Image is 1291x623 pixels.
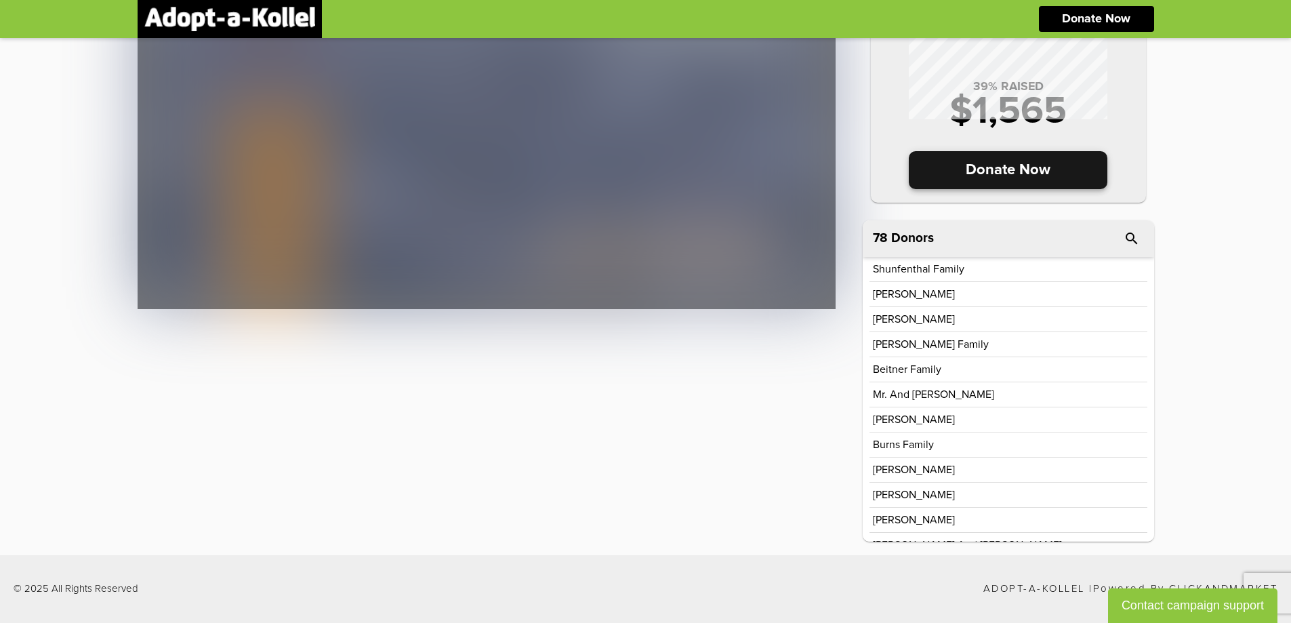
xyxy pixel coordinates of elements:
p: [PERSON_NAME] Family [873,339,989,350]
img: logonobg.png [144,7,315,31]
p: Beitner Family [873,364,941,375]
p: Burns Family [873,439,934,450]
span: Powered by [1093,584,1165,594]
p: Shunfenthal Family [873,264,964,275]
p: [PERSON_NAME] [873,414,955,425]
p: [PERSON_NAME] [873,464,955,475]
p: Adopt-a-Kollel | [983,584,1278,594]
p: [PERSON_NAME] [873,314,955,325]
button: Contact campaign support [1108,588,1277,623]
p: Mr. and [PERSON_NAME] [873,389,994,400]
p: © 2025 All Rights Reserved [14,584,138,594]
p: Donors [891,232,934,245]
p: [PERSON_NAME] [873,515,955,525]
p: [PERSON_NAME] and [PERSON_NAME] [873,540,1062,550]
p: Donate Now [909,151,1107,189]
p: Donate Now [1062,13,1130,25]
span: 78 [873,232,888,245]
p: [PERSON_NAME] [873,289,955,300]
a: ClickandMarket [1169,584,1277,594]
i: search [1124,230,1140,247]
p: [PERSON_NAME] [873,489,955,500]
